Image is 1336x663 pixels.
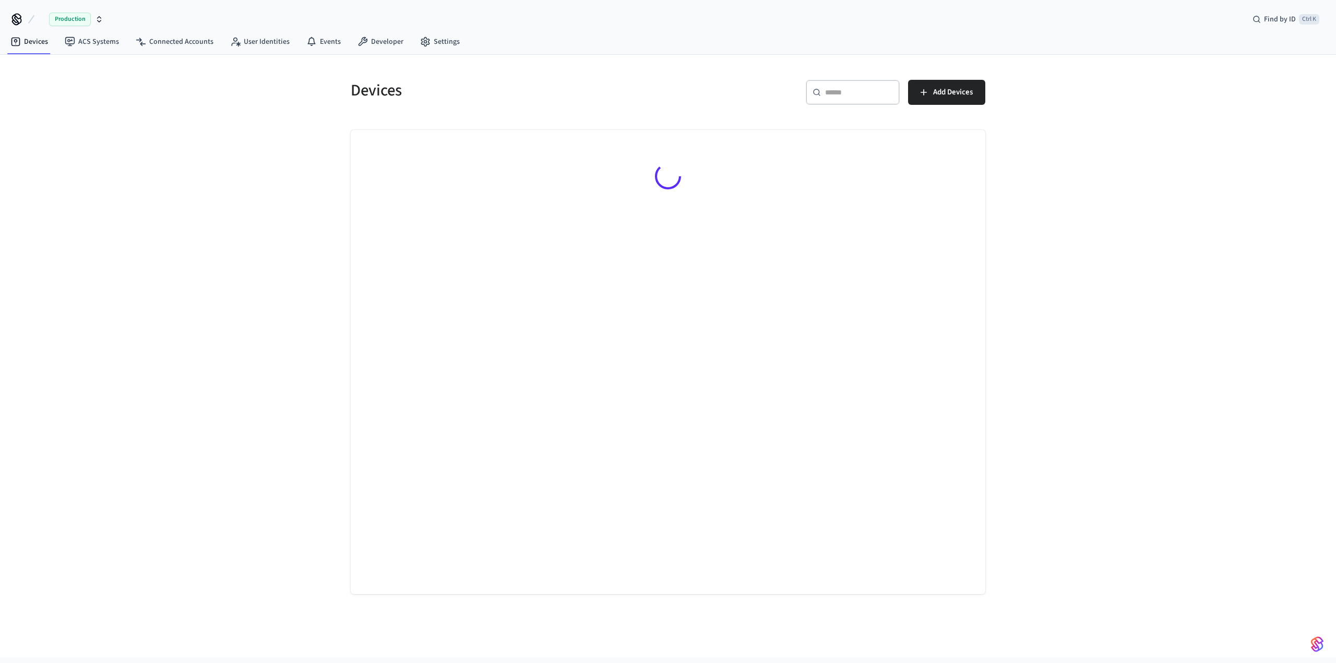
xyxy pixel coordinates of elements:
span: Ctrl K [1299,14,1319,25]
a: Connected Accounts [127,32,222,51]
div: Find by IDCtrl K [1244,10,1328,29]
a: Settings [412,32,468,51]
span: Find by ID [1264,14,1296,25]
span: Add Devices [933,86,973,99]
a: Developer [349,32,412,51]
button: Add Devices [908,80,985,105]
a: ACS Systems [56,32,127,51]
img: SeamLogoGradient.69752ec5.svg [1311,636,1323,653]
h5: Devices [351,80,662,101]
a: Devices [2,32,56,51]
span: Production [49,13,91,26]
a: User Identities [222,32,298,51]
a: Events [298,32,349,51]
